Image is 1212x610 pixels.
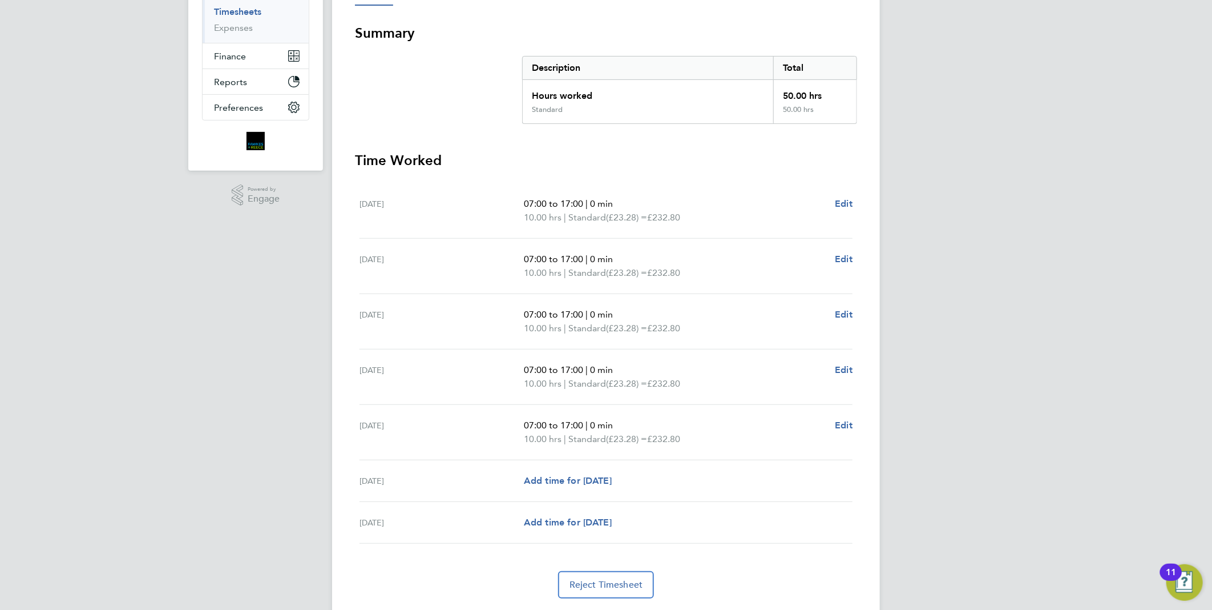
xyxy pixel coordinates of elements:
span: | [585,420,588,431]
div: [DATE] [359,308,524,335]
div: 11 [1166,572,1176,587]
span: £232.80 [647,323,680,334]
div: 50.00 hrs [773,105,857,123]
a: Expenses [214,22,253,33]
a: Timesheets [214,6,261,17]
h3: Summary [355,24,857,42]
button: Finance [203,43,309,69]
button: Preferences [203,95,309,120]
span: (£23.28) = [606,212,647,223]
span: Standard [568,211,606,224]
div: Hours worked [523,80,773,105]
span: | [585,198,588,209]
a: Edit [835,252,853,266]
div: Summary [522,56,857,124]
button: Reports [203,69,309,94]
span: Edit [835,254,853,264]
section: Timesheet [355,24,857,599]
button: Reject Timesheet [558,571,655,599]
a: Add time for [DATE] [524,516,612,529]
span: 10.00 hrs [524,267,561,278]
span: Edit [835,364,853,375]
div: [DATE] [359,252,524,280]
span: (£23.28) = [606,434,647,444]
div: Total [773,57,857,79]
a: Edit [835,419,853,432]
a: Go to home page [202,132,309,150]
span: | [564,378,566,389]
span: £232.80 [647,378,680,389]
span: (£23.28) = [606,323,647,334]
div: [DATE] [359,197,524,224]
span: 07:00 to 17:00 [524,420,583,431]
div: [DATE] [359,474,524,488]
a: Add time for [DATE] [524,474,612,488]
span: Standard [568,322,606,335]
a: Edit [835,308,853,322]
span: Add time for [DATE] [524,517,612,528]
span: Preferences [214,102,263,113]
span: Engage [248,194,280,204]
span: 07:00 to 17:00 [524,198,583,209]
a: Edit [835,363,853,377]
span: Finance [214,51,246,62]
span: 0 min [590,364,613,375]
span: £232.80 [647,212,680,223]
span: 10.00 hrs [524,212,561,223]
h3: Time Worked [355,151,857,170]
a: Edit [835,197,853,211]
span: 07:00 to 17:00 [524,254,583,264]
span: | [564,434,566,444]
span: | [564,267,566,278]
span: | [564,212,566,223]
div: [DATE] [359,516,524,529]
div: [DATE] [359,419,524,446]
a: Powered byEngage [232,184,280,206]
span: 10.00 hrs [524,434,561,444]
span: £232.80 [647,434,680,444]
div: Standard [532,105,563,114]
span: | [585,364,588,375]
div: 50.00 hrs [773,80,857,105]
span: 0 min [590,420,613,431]
span: | [585,309,588,320]
span: | [585,254,588,264]
span: £232.80 [647,267,680,278]
span: Standard [568,432,606,446]
span: 0 min [590,309,613,320]
span: (£23.28) = [606,267,647,278]
span: Edit [835,198,853,209]
div: Description [523,57,773,79]
span: (£23.28) = [606,378,647,389]
span: 0 min [590,198,613,209]
button: Open Resource Center, 11 new notifications [1166,564,1203,601]
div: [DATE] [359,363,524,391]
span: 07:00 to 17:00 [524,364,583,375]
span: | [564,323,566,334]
span: 0 min [590,254,613,264]
span: Edit [835,309,853,320]
span: 10.00 hrs [524,323,561,334]
img: bromak-logo-retina.png [247,132,265,150]
span: Reject Timesheet [569,579,643,591]
span: Standard [568,266,606,280]
span: 07:00 to 17:00 [524,309,583,320]
span: 10.00 hrs [524,378,561,389]
span: Powered by [248,184,280,194]
span: Reports [214,77,247,87]
span: Add time for [DATE] [524,475,612,486]
span: Standard [568,377,606,391]
span: Edit [835,420,853,431]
